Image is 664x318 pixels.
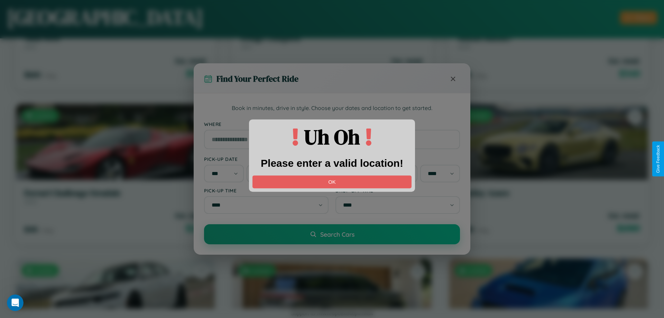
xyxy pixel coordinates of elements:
[320,230,354,238] span: Search Cars
[335,188,460,193] label: Drop-off Time
[216,73,298,84] h3: Find Your Perfect Ride
[204,156,329,162] label: Pick-up Date
[204,121,460,127] label: Where
[204,188,329,193] label: Pick-up Time
[204,104,460,113] p: Book in minutes, drive in style. Choose your dates and location to get started.
[335,156,460,162] label: Drop-off Date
